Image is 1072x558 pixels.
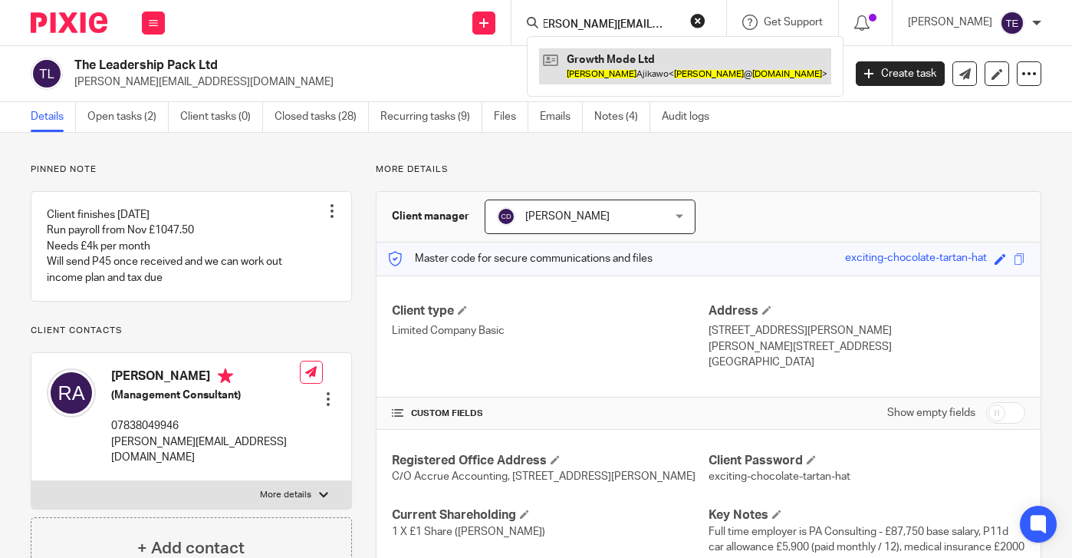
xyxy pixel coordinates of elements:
[1000,11,1024,35] img: svg%3E
[74,74,833,90] p: [PERSON_NAME][EMAIL_ADDRESS][DOMAIN_NAME]
[594,102,650,132] a: Notes (4)
[111,368,300,388] h4: [PERSON_NAME]
[31,163,352,176] p: Pinned note
[662,102,721,132] a: Audit logs
[392,209,469,224] h3: Client manager
[31,58,63,90] img: svg%3E
[87,102,169,132] a: Open tasks (2)
[709,323,1025,338] p: [STREET_ADDRESS][PERSON_NAME]
[31,12,107,33] img: Pixie
[709,303,1025,319] h4: Address
[709,453,1025,469] h4: Client Password
[74,58,681,74] h2: The Leadership Pack Ltd
[111,434,300,466] p: [PERSON_NAME][EMAIL_ADDRESS][DOMAIN_NAME]
[392,453,709,469] h4: Registered Office Address
[392,527,545,537] span: 1 X £1 Share ([PERSON_NAME])
[392,471,695,482] span: C/O Accrue Accounting, [STREET_ADDRESS][PERSON_NAME]
[392,303,709,319] h4: Client type
[392,507,709,523] h4: Current Shareholding
[845,250,987,268] div: exciting-chocolate-tartan-hat
[376,163,1041,176] p: More details
[709,471,850,482] span: exciting-chocolate-tartan-hat
[542,18,680,32] input: Search
[388,251,653,266] p: Master code for secure communications and files
[709,339,1025,355] p: [PERSON_NAME][STREET_ADDRESS]
[709,507,1025,523] h4: Key Notes
[494,102,528,132] a: Files
[218,368,233,384] i: Primary
[540,102,583,132] a: Emails
[31,325,352,337] p: Client contacts
[690,13,705,28] button: Clear
[111,388,300,403] h5: (Management Consultant)
[709,355,1025,370] p: [GEOGRAPHIC_DATA]
[180,102,263,132] a: Client tasks (0)
[31,102,76,132] a: Details
[392,323,709,338] p: Limited Company Basic
[908,15,992,30] p: [PERSON_NAME]
[260,489,311,501] p: More details
[111,418,300,434] p: 07838049946
[856,61,945,86] a: Create task
[392,408,709,420] h4: CUSTOM FIELDS
[380,102,482,132] a: Recurring tasks (9)
[764,17,823,28] span: Get Support
[497,207,515,226] img: svg%3E
[525,211,610,222] span: [PERSON_NAME]
[275,102,369,132] a: Closed tasks (28)
[47,368,96,418] img: svg%3E
[887,405,975,421] label: Show empty fields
